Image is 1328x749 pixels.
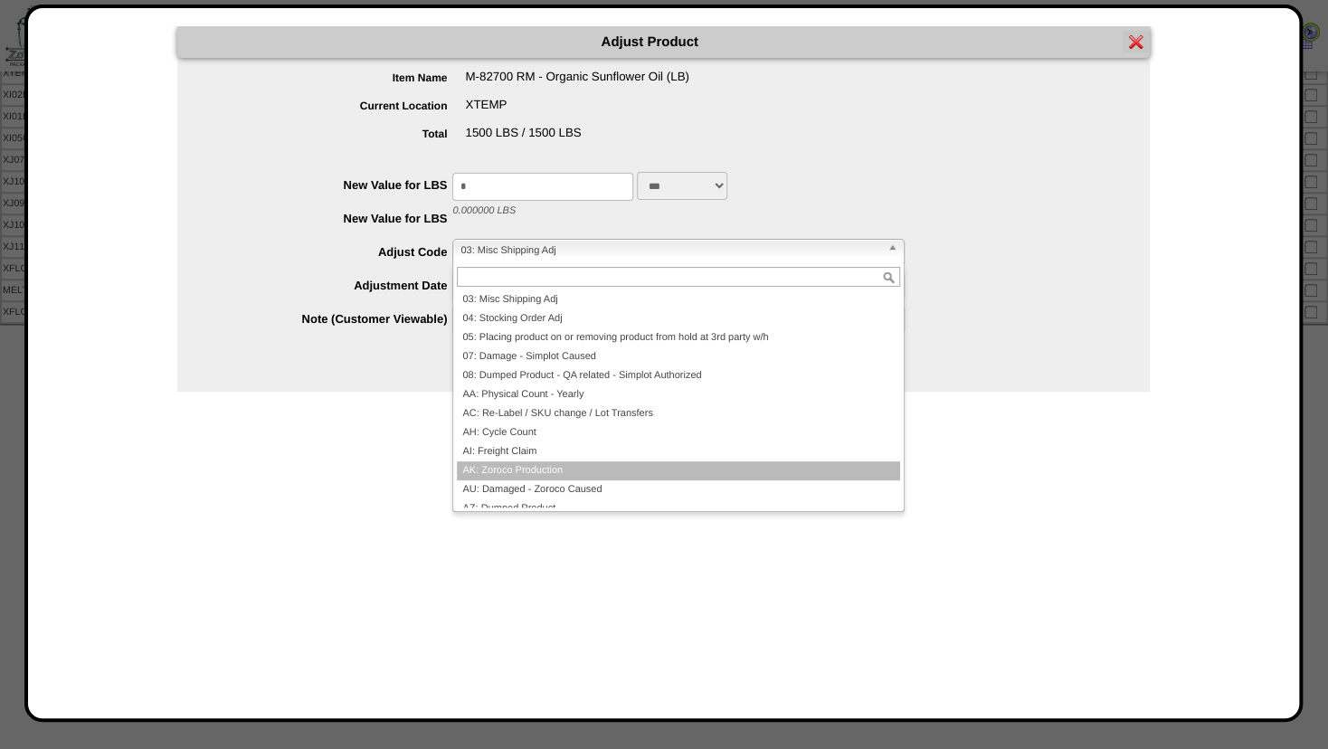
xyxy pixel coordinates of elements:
div: 0.000000 LBS [213,205,1150,233]
label: Note (Customer Viewable) [213,312,453,326]
label: Adjust Code [213,245,453,259]
div: Adjust Product [177,26,1150,58]
li: 04: Stocking Order Adj [457,309,900,328]
li: AU: Damaged - Zoroco Caused [457,480,900,499]
li: AI: Freight Claim [457,442,900,461]
label: New Value for LBS [213,178,453,192]
label: Item Name [213,71,466,84]
li: 07: Damage - Simplot Caused [457,347,900,366]
div: 1500 LBS / 1500 LBS [213,126,1150,154]
li: 05: Placing product on or removing product from hold at 3rd party w/h [457,328,900,347]
label: Adjustment Date [213,279,453,292]
li: AK: Zoroco Production [457,461,900,480]
label: Total [213,128,466,140]
li: AH: Cycle Count [457,423,900,442]
div: M-82700 RM - Organic Sunflower Oil (LB) [213,70,1150,98]
div: XTEMP [213,98,1150,126]
li: AA: Physical Count - Yearly [457,385,900,404]
li: 08: Dumped Product - QA related - Simplot Authorized [457,366,900,385]
span: 03: Misc Shipping Adj [460,240,880,261]
li: 03: Misc Shipping Adj [457,290,900,309]
label: New Value for LBS [213,212,453,225]
label: Current Location [213,100,466,112]
img: error.gif [1129,34,1143,49]
li: AZ: Dumped Product [457,499,900,518]
li: AC: Re-Label / SKU change / Lot Transfers [457,404,900,423]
